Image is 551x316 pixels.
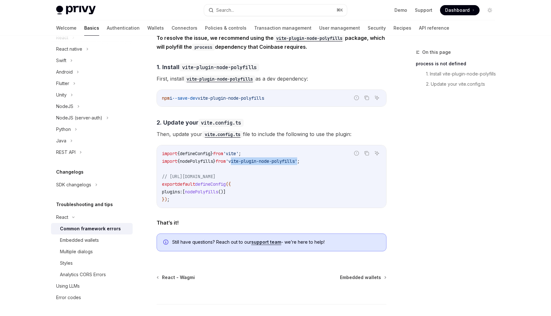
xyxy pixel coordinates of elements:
button: Search...⌘K [204,4,347,16]
a: Common framework errors [51,223,133,234]
a: Styles [51,257,133,269]
span: from [213,151,223,156]
span: default [177,181,195,187]
svg: Info [163,240,170,246]
span: i [170,95,172,101]
a: Transaction management [254,20,312,36]
span: React - Wagmi [162,274,195,281]
span: // [URL][DOMAIN_NAME] [162,174,216,179]
div: Multiple dialogs [60,248,93,255]
button: Report incorrect code [352,94,361,102]
a: Embedded wallets [51,234,133,246]
div: Android [56,68,73,76]
span: npm [162,95,170,101]
div: NodeJS [56,103,73,110]
a: Multiple dialogs [51,246,133,257]
strong: That’s it! [157,219,179,226]
a: Policies & controls [205,20,246,36]
span: import [162,158,177,164]
a: Analytics CORS Errors [51,269,133,280]
span: } [210,151,213,156]
span: 1. Install [157,63,259,71]
div: Swift [56,57,66,64]
button: Toggle dark mode [485,5,495,15]
a: Basics [84,20,99,36]
div: SDK changelogs [56,181,91,189]
span: First, install as a dev dependency: [157,74,386,83]
span: 'vite-plugin-node-polyfills' [226,158,297,164]
a: vite-plugin-node-polyfills [184,75,255,82]
a: Welcome [56,20,77,36]
a: process is not defined [416,59,500,69]
a: Recipes [393,20,411,36]
div: Flutter [56,80,69,87]
span: Embedded wallets [340,274,381,281]
div: Python [56,126,71,133]
div: NodeJS (server-auth) [56,114,102,122]
img: light logo [56,6,96,15]
h5: Troubleshooting and tips [56,201,113,208]
span: }) [162,197,167,202]
a: support team [251,239,281,245]
div: React native [56,45,82,53]
span: Then, update your file to include the following to use the plugin: [157,130,386,139]
span: 2. Update your [157,118,244,127]
code: vite-plugin-node-polyfills [274,35,345,42]
span: ({ [226,181,231,187]
div: Error codes [56,294,81,301]
div: Using LLMs [56,282,80,290]
span: import [162,151,177,156]
span: ⌘ K [336,8,343,13]
a: Authentication [107,20,140,36]
a: Error codes [51,292,133,303]
a: 2. Update your vite.config.ts [426,79,500,89]
div: Unity [56,91,67,99]
span: [ [182,189,185,195]
div: Styles [60,259,73,267]
a: API reference [419,20,449,36]
button: Copy the contents from the code block [363,94,371,102]
a: 1. Install vite-plugin-node-polyfills [426,69,500,79]
div: REST API [56,148,76,156]
a: User management [319,20,360,36]
span: export [162,181,177,187]
a: Security [368,20,386,36]
div: React [56,213,68,221]
span: } [213,158,216,164]
span: 'vite' [223,151,239,156]
a: Wallets [147,20,164,36]
span: Dashboard [445,7,470,13]
a: Support [415,7,432,13]
span: ; [297,158,300,164]
a: vite-plugin-node-polyfills [274,35,345,41]
span: On this page [422,48,451,56]
span: Still have questions? Reach out to our - we’re here to help! [172,239,380,245]
span: from [216,158,226,164]
div: Embedded wallets [60,236,99,244]
span: ()] [218,189,226,195]
span: ; [167,197,170,202]
a: React - Wagmi [157,274,195,281]
code: vite-plugin-node-polyfills [184,75,255,83]
span: { [177,151,180,156]
code: vite-plugin-node-polyfills [180,63,259,71]
button: Ask AI [373,94,381,102]
span: nodePolyfills [180,158,213,164]
span: defineConfig [180,151,210,156]
code: vite.config.ts [202,131,243,138]
button: Ask AI [373,149,381,157]
span: defineConfig [195,181,226,187]
a: Demo [394,7,407,13]
a: Embedded wallets [340,274,386,281]
span: { [177,158,180,164]
a: Using LLMs [51,280,133,292]
button: Copy the contents from the code block [363,149,371,157]
div: Java [56,137,66,145]
a: Dashboard [440,5,480,15]
span: plugins: [162,189,182,195]
span: --save-dev [172,95,198,101]
div: Common framework errors [60,225,121,233]
a: vite.config.ts [202,131,243,137]
div: Analytics CORS Errors [60,271,106,278]
button: Report incorrect code [352,149,361,157]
